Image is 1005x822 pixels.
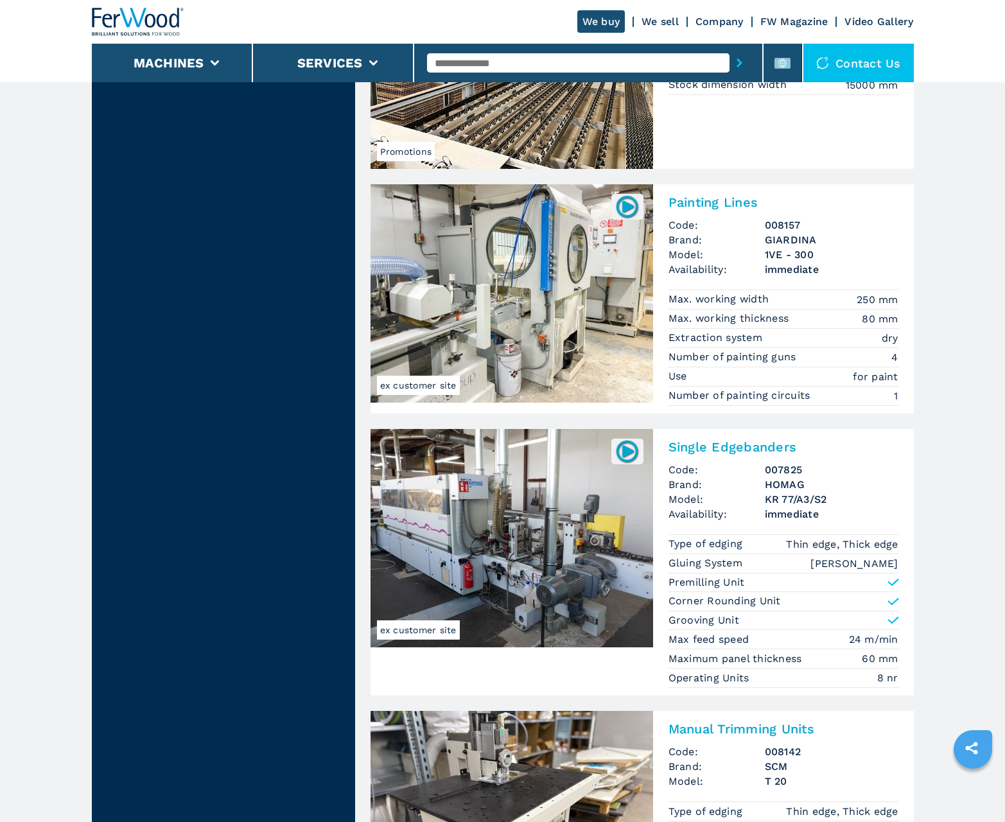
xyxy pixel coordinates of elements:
[134,55,204,71] button: Machines
[786,804,898,819] em: Thin edge, Thick edge
[891,350,898,365] em: 4
[669,292,773,306] p: Max. working width
[765,492,898,507] h3: KR 77/A3/S2
[377,142,435,161] span: Promotions
[862,311,898,326] em: 80 mm
[844,15,913,28] a: Video Gallery
[669,805,746,819] p: Type of edging
[894,389,898,403] em: 1
[669,492,765,507] span: Model:
[730,48,749,78] button: submit-button
[615,194,640,219] img: 008157
[669,218,765,232] span: Code:
[950,764,995,812] iframe: Chat
[669,613,739,627] p: Grooving Unit
[669,556,746,570] p: Gluing System
[371,429,914,695] a: Single Edgebanders HOMAG KR 77/A3/S2ex customer site007825Single EdgebandersCode:007825Brand:HOMA...
[765,774,898,789] h3: T 20
[669,389,814,403] p: Number of painting circuits
[816,57,829,69] img: Contact us
[765,744,898,759] h3: 008142
[669,369,690,383] p: Use
[810,556,898,571] em: [PERSON_NAME]
[669,262,765,277] span: Availability:
[669,671,753,685] p: Operating Units
[669,439,898,455] h2: Single Edgebanders
[695,15,744,28] a: Company
[669,744,765,759] span: Code:
[669,331,766,345] p: Extraction system
[849,632,898,647] em: 24 m/min
[765,759,898,774] h3: SCM
[669,462,765,477] span: Code:
[765,218,898,232] h3: 008157
[642,15,679,28] a: We sell
[669,721,898,737] h2: Manual Trimming Units
[371,184,653,403] img: Painting Lines GIARDINA 1VE - 300
[669,652,805,666] p: Maximum panel thickness
[857,292,898,307] em: 250 mm
[297,55,363,71] button: Services
[377,376,460,395] span: ex customer site
[786,537,898,552] em: Thin edge, Thick edge
[669,350,800,364] p: Number of painting guns
[877,670,898,685] em: 8 nr
[956,732,988,764] a: sharethis
[669,537,746,551] p: Type of edging
[765,262,898,277] span: immediate
[669,594,781,608] p: Corner Rounding Unit
[669,575,745,590] p: Premilling Unit
[371,184,914,414] a: Painting Lines GIARDINA 1VE - 300ex customer site008157Painting LinesCode:008157Brand:GIARDINAMod...
[846,78,898,92] em: 15000 mm
[882,331,898,345] em: dry
[765,477,898,492] h3: HOMAG
[862,651,898,666] em: 60 mm
[765,462,898,477] h3: 007825
[669,633,753,647] p: Max feed speed
[577,10,625,33] a: We buy
[669,195,898,210] h2: Painting Lines
[765,507,898,521] span: immediate
[765,247,898,262] h3: 1VE - 300
[377,620,460,640] span: ex customer site
[92,8,184,36] img: Ferwood
[765,232,898,247] h3: GIARDINA
[669,477,765,492] span: Brand:
[669,507,765,521] span: Availability:
[669,311,792,326] p: Max. working thickness
[371,429,653,647] img: Single Edgebanders HOMAG KR 77/A3/S2
[669,232,765,247] span: Brand:
[760,15,828,28] a: FW Magazine
[853,369,898,384] em: for paint
[615,439,640,464] img: 007825
[669,759,765,774] span: Brand:
[803,44,914,82] div: Contact us
[669,247,765,262] span: Model:
[669,774,765,789] span: Model:
[669,78,791,92] p: Stock dimension width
